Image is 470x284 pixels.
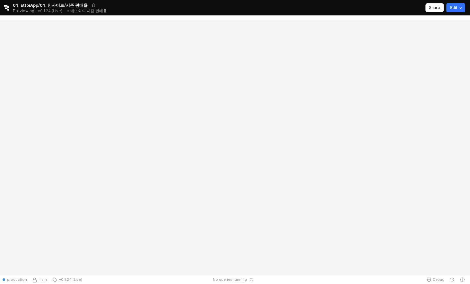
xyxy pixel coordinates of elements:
[213,277,247,282] span: No queries running
[425,3,444,12] button: Share app
[38,8,62,13] p: v0.1.24 (Live)
[70,8,107,13] span: 에뜨와의 시즌 판매율
[429,5,440,10] p: Share
[34,6,66,15] button: Releases and History
[457,275,467,284] button: Help
[7,277,27,282] span: production
[57,277,82,282] span: v0.1.24 (Live)
[39,277,47,282] span: main
[424,275,447,284] button: Debug
[13,6,66,15] div: Previewing v0.1.24 (Live)
[13,2,88,8] span: 01. EttoiApp/01. 인사이트/시즌 판매율
[13,8,34,14] span: Previewing
[90,2,97,8] button: Add app to favorites
[447,275,457,284] button: History
[30,275,49,284] button: Source Control
[49,275,85,284] button: v0.1.24 (Live)
[446,3,465,12] button: Edit
[248,278,255,281] button: Reset app state
[67,8,69,13] span: •
[433,277,444,282] span: Debug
